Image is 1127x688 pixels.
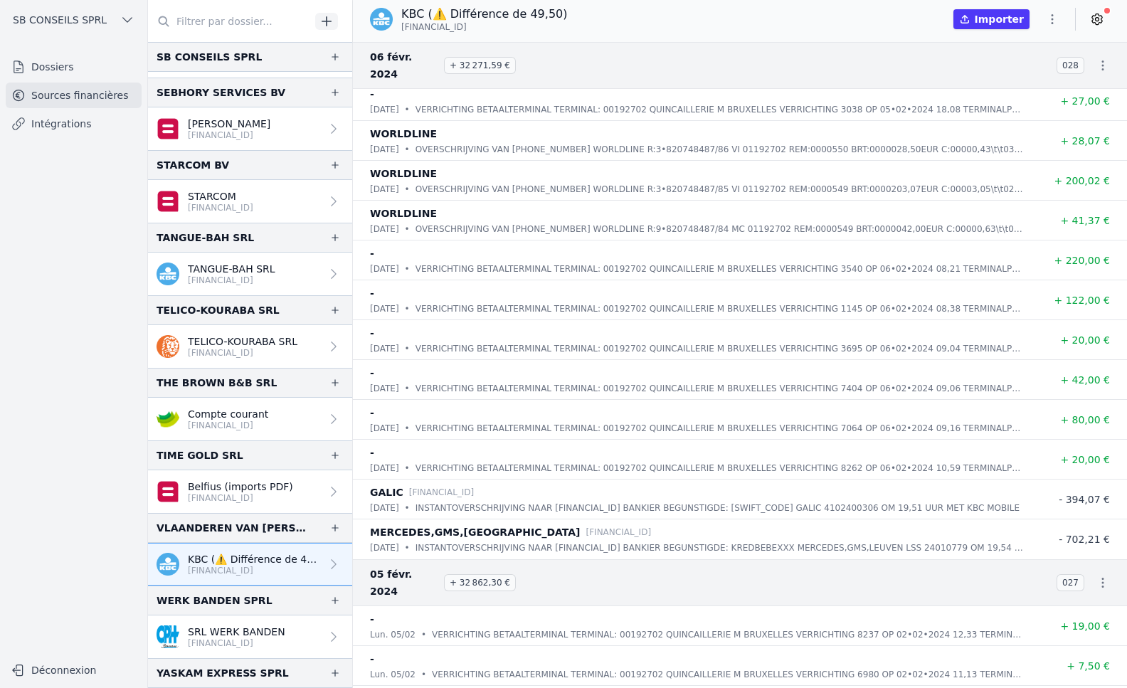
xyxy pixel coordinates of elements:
p: KBC (⚠️ Différence de 49,50) [401,6,567,23]
p: VERRICHTING BETAALTERMINAL TERMINAL: 00192702 QUINCAILLERIE M BRUXELLES VERRICHTING 3540 OP 06•02... [416,262,1025,276]
p: [DATE] [370,501,399,515]
p: VERRICHTING BETAALTERMINAL TERMINAL: 00192702 QUINCAILLERIE M BRUXELLES VERRICHTING 3038 OP 05•02... [416,102,1025,117]
span: + 32 862,30 € [444,574,516,591]
p: - [370,650,374,667]
a: Belfius (imports PDF) [FINANCIAL_ID] [148,470,352,513]
p: VERRICHTING BETAALTERMINAL TERMINAL: 00192702 QUINCAILLERIE M BRUXELLES VERRICHTING 7064 OP 06•02... [416,421,1025,435]
p: [FINANCIAL_ID] [586,525,652,539]
p: [DATE] [370,222,399,236]
p: [DATE] [370,421,399,435]
a: STARCOM [FINANCIAL_ID] [148,180,352,223]
div: • [405,102,410,117]
a: TANGUE-BAH SRL [FINANCIAL_ID] [148,253,352,295]
a: [PERSON_NAME] [FINANCIAL_ID] [148,107,352,150]
p: - [370,364,374,381]
p: WORLDLINE [370,125,437,142]
p: [DATE] [370,541,399,555]
p: [PERSON_NAME] [188,117,270,131]
button: Importer [953,9,1030,29]
div: • [421,667,426,682]
p: - [370,444,374,461]
p: OVERSCHRIJVING VAN [PHONE_NUMBER] WORLDLINE R:3•820748487/85 VI 01192702 REM:0000549 BRT:0000203,... [416,182,1025,196]
p: - [370,610,374,628]
p: [DATE] [370,262,399,276]
span: + 7,50 € [1067,660,1110,672]
p: VERRICHTING BETAALTERMINAL TERMINAL: 00192702 QUINCAILLERIE M BRUXELLES VERRICHTING 8237 OP 02•02... [432,628,1025,642]
div: THE BROWN B&B SRL [157,374,277,391]
span: + 20,00 € [1060,334,1110,346]
a: Intégrations [6,111,142,137]
span: + 27,00 € [1060,95,1110,107]
div: • [405,342,410,356]
span: SB CONSEILS SPRL [13,13,107,27]
p: [FINANCIAL_ID] [188,202,253,213]
p: Compte courant [188,407,268,421]
div: STARCOM BV [157,157,229,174]
a: TELICO-KOURABA SRL [FINANCIAL_ID] [148,325,352,368]
p: VERRICHTING BETAALTERMINAL TERMINAL: 00192702 QUINCAILLERIE M BRUXELLES VERRICHTING 1145 OP 06•02... [416,302,1025,316]
p: VERRICHTING BETAALTERMINAL TERMINAL: 00192702 QUINCAILLERIE M BRUXELLES VERRICHTING 6980 OP 02•02... [432,667,1025,682]
p: [FINANCIAL_ID] [188,565,321,576]
p: [FINANCIAL_ID] [188,129,270,141]
span: + 80,00 € [1060,414,1110,425]
p: Belfius (imports PDF) [188,480,293,494]
span: 06 févr. 2024 [370,48,438,83]
a: SRL WERK BANDEN [FINANCIAL_ID] [148,615,352,658]
span: + 19,00 € [1060,620,1110,632]
p: lun. 05/02 [370,628,416,642]
span: + 41,37 € [1060,215,1110,226]
span: 028 [1057,57,1084,74]
span: - 702,21 € [1059,534,1110,545]
p: WORLDLINE [370,205,437,222]
img: ing.png [157,335,179,358]
div: • [405,381,410,396]
p: - [370,245,374,262]
p: VERRICHTING BETAALTERMINAL TERMINAL: 00192702 QUINCAILLERIE M BRUXELLES VERRICHTING 3695 OP 06•02... [416,342,1025,356]
p: TANGUE-BAH SRL [188,262,275,276]
p: - [370,404,374,421]
p: [FINANCIAL_ID] [188,275,275,286]
p: OVERSCHRIJVING VAN [PHONE_NUMBER] WORLDLINE R:9•820748487/84 MC 01192702 REM:0000549 BRT:0000042,... [416,222,1025,236]
img: BANQUE_CPH_CPHBBE75XXX.png [157,625,179,648]
div: YASKAM EXPRESS SPRL [157,665,289,682]
span: + 32 271,59 € [444,57,516,74]
div: SEBHORY SERVICES BV [157,84,285,101]
div: • [405,501,410,515]
div: • [405,461,410,475]
div: TIME GOLD SRL [157,447,243,464]
div: WERK BANDEN SPRL [157,592,273,609]
img: kbc.png [157,263,179,285]
p: [DATE] [370,381,399,396]
button: Déconnexion [6,659,142,682]
p: INSTANTOVERSCHRIJVING NAAR [FINANCIAL_ID] BANKIER BEGUNSTIGDE: KREDBEBEXXX MERCEDES,GMS,LEUVEN LS... [416,541,1025,555]
p: [FINANCIAL_ID] [188,637,285,649]
div: • [405,262,410,276]
span: + 28,07 € [1060,135,1110,147]
p: KBC (⚠️ Différence de 49,50) [188,552,321,566]
p: - [370,285,374,302]
img: belfius.png [157,190,179,213]
p: WORLDLINE [370,165,437,182]
div: • [405,541,410,555]
img: belfius-1.png [157,117,179,140]
div: • [405,421,410,435]
p: TELICO-KOURABA SRL [188,334,297,349]
span: + 122,00 € [1054,295,1110,306]
p: [FINANCIAL_ID] [409,485,475,499]
img: kbc.png [157,553,179,576]
p: [DATE] [370,182,399,196]
p: [FINANCIAL_ID] [188,492,293,504]
span: + 20,00 € [1060,454,1110,465]
div: TELICO-KOURABA SRL [157,302,280,319]
p: lun. 05/02 [370,667,416,682]
p: [DATE] [370,302,399,316]
span: 027 [1057,574,1084,591]
div: • [405,182,410,196]
p: - [370,324,374,342]
a: Dossiers [6,54,142,80]
a: Sources financières [6,83,142,108]
span: - 394,07 € [1059,494,1110,505]
p: VERRICHTING BETAALTERMINAL TERMINAL: 00192702 QUINCAILLERIE M BRUXELLES VERRICHTING 8262 OP 06•02... [416,461,1025,475]
input: Filtrer par dossier... [148,9,310,34]
span: + 220,00 € [1054,255,1110,266]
